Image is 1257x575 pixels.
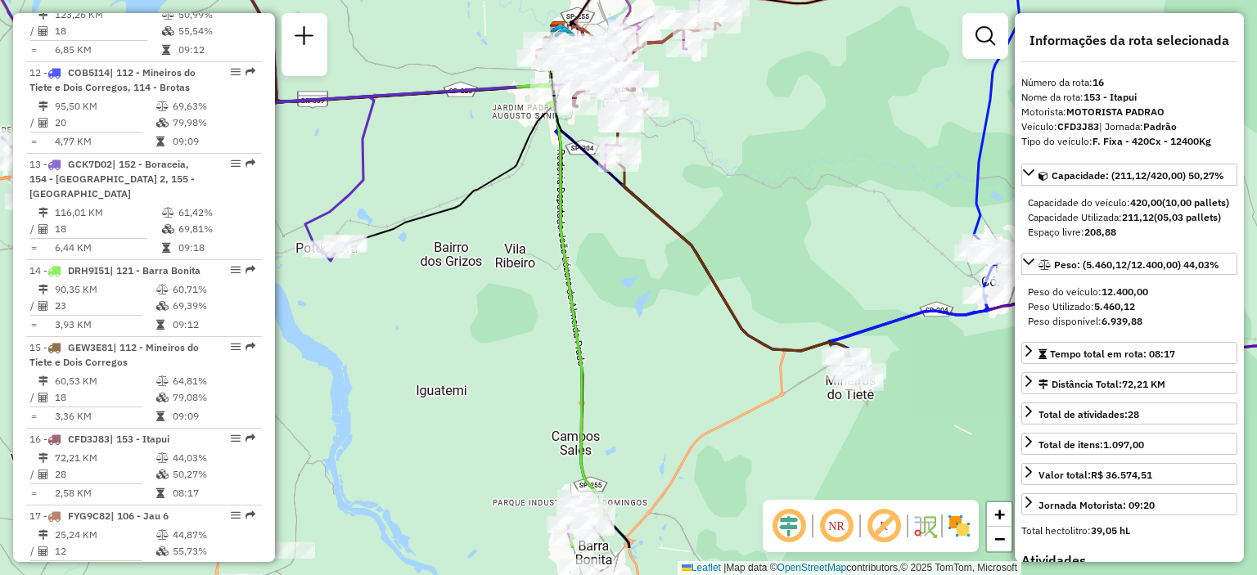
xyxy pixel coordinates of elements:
td: 72,21 KM [54,450,155,466]
i: % de utilização do peso [156,453,169,463]
strong: 420,00 [1130,196,1162,209]
span: Peso: (5.460,12/12.400,00) 44,03% [1054,258,1219,271]
td: 3,36 KM [54,408,155,425]
td: 50,27% [172,466,255,483]
strong: MOTORISTA PADRAO [1066,106,1165,118]
span: CFD3J83 [68,433,110,445]
span: | 106 - Jau 6 [110,510,169,522]
td: 23 [54,298,155,314]
td: 61,42% [178,204,255,221]
i: Distância Total [38,530,48,540]
i: Total de Atividades [38,118,48,128]
div: Capacidade Utilizada: [1028,210,1231,225]
i: Total de Atividades [38,393,48,402]
td: 2,58 KM [54,485,155,501]
i: % de utilização da cubagem [156,118,169,128]
a: OpenStreetMap [777,562,847,573]
div: Tipo do veículo: [1021,134,1237,149]
span: Peso do veículo: [1028,285,1148,298]
td: 64,81% [172,373,255,389]
td: 69,63% [172,98,255,115]
span: 17 - [29,510,169,522]
td: = [29,408,38,425]
i: Tempo total em rota [156,137,164,146]
td: 79,98% [172,115,255,131]
a: Zoom out [987,527,1011,551]
td: 60,53 KM [54,373,155,389]
div: Valor total: [1038,468,1152,483]
span: Exibir rótulo [864,506,903,546]
strong: 211,12 [1122,211,1154,223]
strong: 12.400,00 [1102,285,1148,298]
span: | [723,562,726,573]
td: 123,26 KM [54,7,161,23]
td: = [29,42,38,58]
img: Ponto de Apoio Fad [550,22,571,43]
td: = [29,485,38,501]
strong: F. Fixa - 420Cx - 12400Kg [1093,135,1211,147]
strong: 6.939,88 [1102,315,1142,327]
strong: (05,03 pallets) [1154,211,1221,223]
strong: 5.460,12 [1094,300,1135,312]
em: Rota exportada [246,342,255,352]
td: 6,44 KM [54,240,161,256]
div: Veículo: [1021,119,1237,134]
div: Capacidade: (211,12/420,00) 50,27% [1021,189,1237,246]
strong: 28 [1128,408,1139,420]
div: Jornada Motorista: 09:20 [1038,498,1155,513]
td: / [29,543,38,559]
span: | 152 - Boraceia, 154 - [GEOGRAPHIC_DATA] 2, 155 - [GEOGRAPHIC_DATA] [29,158,195,200]
td: 18 [54,221,161,237]
i: Tempo total em rota [156,320,164,330]
strong: 1.097,00 [1103,438,1144,451]
span: | 153 - Itapui [110,433,169,445]
i: Distância Total [38,285,48,294]
td: 44,03% [172,450,255,466]
td: 90,35 KM [54,281,155,298]
td: 60,71% [172,281,255,298]
td: / [29,466,38,483]
td: / [29,389,38,406]
em: Rota exportada [246,159,255,168]
em: Rota exportada [246,265,255,275]
i: Total de Atividades [38,469,48,479]
a: Valor total:R$ 36.574,51 [1021,463,1237,485]
span: − [994,528,1005,549]
strong: 153 - Itapui [1084,91,1137,103]
i: Distância Total [38,453,48,463]
em: Opções [231,510,241,520]
i: Total de Atividades [38,26,48,36]
span: Capacidade: (211,12/420,00) 50,27% [1052,169,1224,182]
em: Rota exportada [246,510,255,520]
td: 6,85 KM [54,42,161,58]
div: Capacidade do veículo: [1028,195,1231,210]
strong: CFD3J83 [1057,120,1099,133]
a: Tempo total em rota: 08:17 [1021,342,1237,364]
span: COB5I14 [68,66,110,79]
td: = [29,240,38,256]
span: Ocultar NR [817,506,856,546]
td: 18 [54,389,155,406]
strong: 39,05 hL [1091,524,1130,537]
em: Opções [231,159,241,168]
td: 09:09 [172,408,255,425]
td: / [29,23,38,39]
div: Distância Total: [1038,377,1165,392]
a: Jornada Motorista: 09:20 [1021,493,1237,515]
a: Exibir filtros [969,20,1002,52]
a: Distância Total:72,21 KM [1021,372,1237,394]
i: Total de Atividades [38,224,48,234]
h4: Atividades [1021,553,1237,568]
strong: 208,88 [1084,226,1116,238]
i: Distância Total [38,376,48,386]
td: 09:12 [172,317,255,333]
img: 640 UDC Light WCL Villa Carvalho [554,25,575,47]
span: GCK7D02 [68,158,112,170]
i: % de utilização do peso [156,285,169,294]
img: Exibir/Ocultar setores [946,513,972,539]
div: Nome da rota: [1021,90,1237,105]
strong: (10,00 pallets) [1162,196,1229,209]
strong: 16 [1093,76,1104,88]
span: Tempo total em rota: 08:17 [1050,348,1175,360]
span: FYG9C82 [68,510,110,522]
